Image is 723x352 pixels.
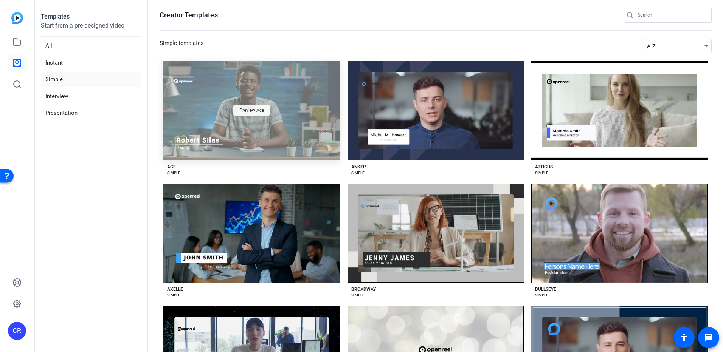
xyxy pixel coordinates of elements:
[167,170,180,176] div: SIMPLE
[535,164,553,170] div: ATTICUS
[41,38,141,54] li: All
[348,184,524,283] button: Template image
[351,164,366,170] div: ANKER
[348,61,524,160] button: Template image
[647,43,655,49] span: A-Z
[351,286,376,292] div: BROADWAY
[41,89,141,104] li: Interview
[41,72,141,87] li: Simple
[351,170,365,176] div: SIMPLE
[535,292,548,298] div: SIMPLE
[160,11,218,20] h1: Creator Templates
[531,61,708,160] button: Template image
[704,333,713,342] mat-icon: message
[41,105,141,121] li: Presentation
[167,286,183,292] div: AXELLE
[163,61,340,160] button: Template imagePreview Ace
[239,108,264,113] span: Preview Ace
[41,21,141,37] p: Start from a pre-designed video
[167,164,176,170] div: ACE
[680,333,689,342] mat-icon: accessibility
[638,11,706,20] input: Search
[11,12,23,24] img: blue-gradient.svg
[41,55,141,71] li: Instant
[8,322,26,340] div: CR
[531,184,708,283] button: Template image
[535,286,556,292] div: BULLSEYE
[535,170,548,176] div: SIMPLE
[41,13,70,20] strong: Templates
[163,184,340,283] button: Template image
[351,292,365,298] div: SIMPLE
[160,39,204,53] h3: Simple templates
[167,292,180,298] div: SIMPLE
